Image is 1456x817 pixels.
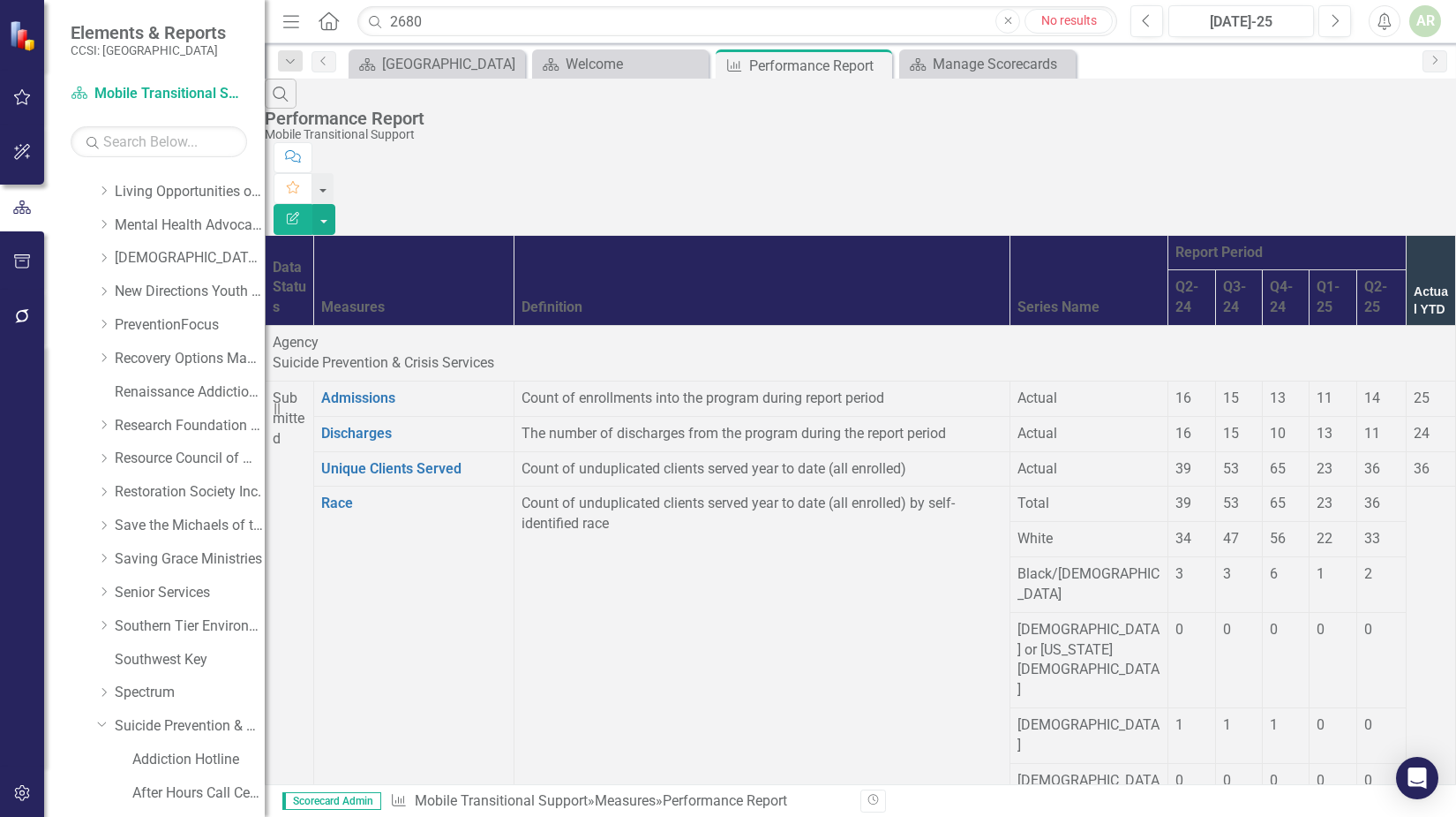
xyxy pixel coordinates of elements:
span: 11 [1364,425,1380,442]
span: 16 [1175,390,1191,406]
a: Unique Clients Served [321,460,462,477]
small: CCSI: [GEOGRAPHIC_DATA] [71,43,226,57]
td: Double-Click to Edit [1310,522,1356,557]
div: » » [390,791,847,812]
a: Mental Health Advocates [115,216,265,236]
td: Double-Click to Edit [1356,381,1406,416]
span: 0 [1317,621,1325,638]
td: Double-Click to Edit [1168,522,1215,557]
td: Double-Click to Edit [1215,381,1262,416]
a: Suicide Prevention & Crisis Services [115,716,265,737]
span: 16 [1175,425,1191,442]
td: Double-Click to Edit [1310,708,1356,764]
a: Recovery Options Made Easy [115,349,265,369]
td: Double-Click to Edit [1010,522,1168,557]
td: Double-Click to Edit [1262,708,1309,764]
span: 53 [1223,495,1239,511]
span: 34 [1175,530,1191,547]
span: 13 [1270,390,1286,406]
span: 23 [1317,495,1332,511]
td: Double-Click to Edit [1010,451,1168,487]
td: Double-Click to Edit [1262,522,1309,557]
span: 1 [1175,716,1183,733]
div: Q3-24 [1223,277,1255,318]
a: Mobile Transitional Support [415,792,588,809]
div: Actual YTD [1414,283,1448,318]
span: 14 [1364,390,1380,406]
a: Saving Grace Ministries [115,549,265,570]
a: Resource Council of WNY [115,449,265,469]
div: Performance Report [749,55,888,77]
td: Double-Click to Edit [1215,557,1262,613]
td: Double-Click to Edit [1215,451,1262,487]
span: 15 [1223,390,1239,406]
a: Living Opportunities of DePaul [115,182,265,202]
div: No results [1025,11,1112,30]
td: Double-Click to Edit [1168,557,1215,613]
div: Measures [321,298,507,318]
a: [DEMOGRAPHIC_DATA] Comm Svces [115,248,265,269]
span: 33 [1364,530,1380,547]
td: Double-Click to Edit [1310,416,1356,451]
span: [DEMOGRAPHIC_DATA] or [US_STATE][DEMOGRAPHIC_DATA] [1017,621,1160,699]
span: 13 [1317,425,1332,442]
img: ClearPoint Strategy [9,19,40,50]
span: White [1017,530,1053,547]
div: Series Name [1017,298,1160,318]
span: 36 [1414,460,1430,477]
span: 3 [1223,565,1231,582]
a: Southwest Key [115,650,265,670]
div: Report Period [1175,243,1399,263]
div: Count of enrollments into the program during report period [522,389,1003,409]
span: 24 [1414,425,1430,442]
a: Restoration Society Inc. [115,482,265,503]
td: Double-Click to Edit [1010,708,1168,764]
span: 23 [1317,460,1332,477]
div: The number of discharges from the program during the report period [522,424,1003,444]
div: Mobile Transitional Support [265,128,1447,141]
td: Double-Click to Edit Right Click for Context Menu [314,416,514,451]
a: Addiction Hotline [132,750,265,770]
td: Double-Click to Edit [1356,612,1406,707]
span: 0 [1317,772,1325,789]
a: Spectrum [115,683,265,703]
a: Southern Tier Environments for Living [115,617,265,637]
td: Double-Click to Edit [266,326,1456,382]
td: Double-Click to Edit [1262,612,1309,707]
td: Double-Click to Edit [1168,451,1215,487]
span: 1 [1270,716,1278,733]
p: Count of unduplicated clients served year to date (all enrolled) by self-identified race [522,494,1003,534]
span: 2 [1364,565,1372,582]
div: Performance Report [663,792,787,809]
div: [DATE]-25 [1175,11,1308,33]
span: 53 [1223,460,1239,477]
span: 0 [1270,621,1278,638]
div: Q2-24 [1175,277,1207,318]
td: Double-Click to Edit [1262,381,1309,416]
button: [DATE]-25 [1168,5,1314,37]
a: No results [1024,9,1113,34]
span: 0 [1175,621,1183,638]
div: Agency [273,333,1448,353]
a: [GEOGRAPHIC_DATA] [353,53,521,75]
div: Data Status [273,258,306,319]
td: Double-Click to Edit [1356,557,1406,613]
div: [GEOGRAPHIC_DATA] [382,53,521,75]
span: Scorecard Admin [282,792,381,810]
td: Double-Click to Edit [1010,612,1168,707]
span: 56 [1270,530,1286,547]
td: Double-Click to Edit [1310,381,1356,416]
td: Double-Click to Edit [1262,451,1309,487]
span: Submitted [273,390,304,447]
td: Double-Click to Edit [1010,416,1168,451]
a: Manage Scorecards [904,53,1071,75]
a: Measures [595,792,656,809]
span: 11 [1317,390,1332,406]
div: Definition [522,298,1003,318]
td: Double-Click to Edit [1356,416,1406,451]
span: 39 [1175,495,1191,511]
a: Renaissance Addiction Services, Inc. [115,382,265,403]
span: 0 [1364,716,1372,733]
a: New Directions Youth & Family Services, Inc. [115,282,265,302]
td: Double-Click to Edit Right Click for Context Menu [314,451,514,487]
